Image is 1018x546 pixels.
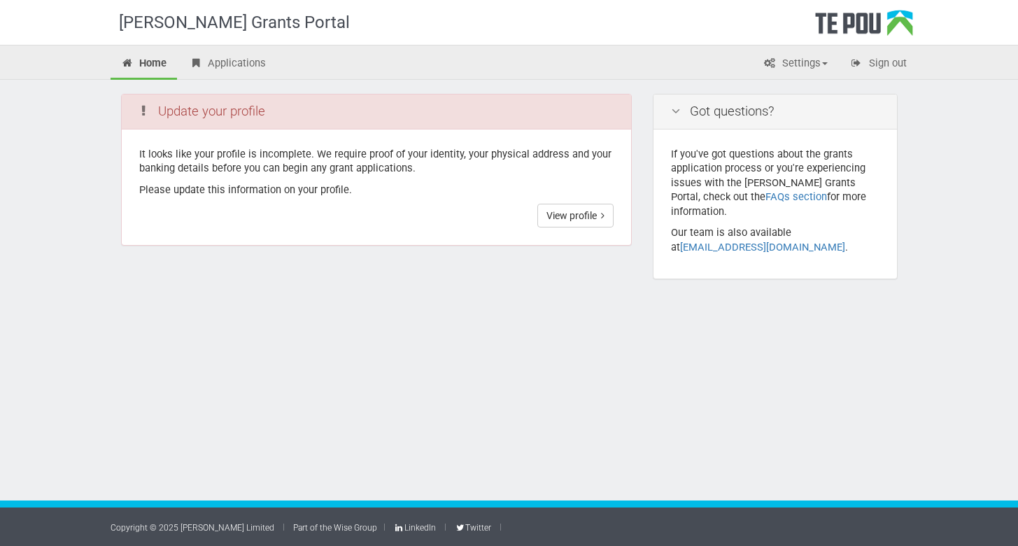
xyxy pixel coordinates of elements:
[765,190,827,203] a: FAQs section
[139,147,614,176] p: It looks like your profile is incomplete. We require proof of your identity, your physical addres...
[753,49,838,80] a: Settings
[111,523,274,533] a: Copyright © 2025 [PERSON_NAME] Limited
[455,523,491,533] a: Twitter
[680,241,845,253] a: [EMAIL_ADDRESS][DOMAIN_NAME]
[139,183,614,197] p: Please update this information on your profile.
[840,49,917,80] a: Sign out
[122,94,631,129] div: Update your profile
[537,204,614,227] a: View profile
[178,49,276,80] a: Applications
[394,523,436,533] a: LinkedIn
[815,10,913,45] div: Te Pou Logo
[111,49,178,80] a: Home
[671,147,879,219] p: If you've got questions about the grants application process or you're experiencing issues with t...
[293,523,377,533] a: Part of the Wise Group
[653,94,897,129] div: Got questions?
[671,225,879,254] p: Our team is also available at .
